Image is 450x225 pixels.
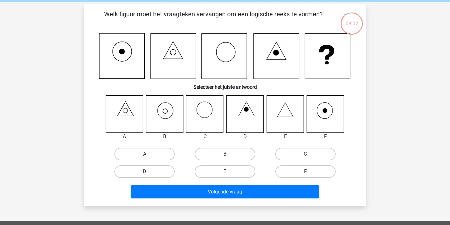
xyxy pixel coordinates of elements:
[275,165,336,178] label: F
[141,133,188,140] div: B
[181,133,228,140] div: C
[195,148,255,160] label: B
[275,148,336,160] label: C
[94,9,332,28] p: Welk figuur moet het vraagteken vervangen om een logische reeks te vormen?
[262,133,309,140] div: E
[101,133,148,140] div: A
[114,148,175,160] label: A
[114,165,175,178] label: D
[340,12,363,27] div: 08:02
[222,133,269,140] div: D
[94,79,356,90] h6: Selecteer het juiste antwoord
[302,133,349,140] div: F
[131,185,320,198] button: Volgende vraag
[195,165,255,178] label: E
